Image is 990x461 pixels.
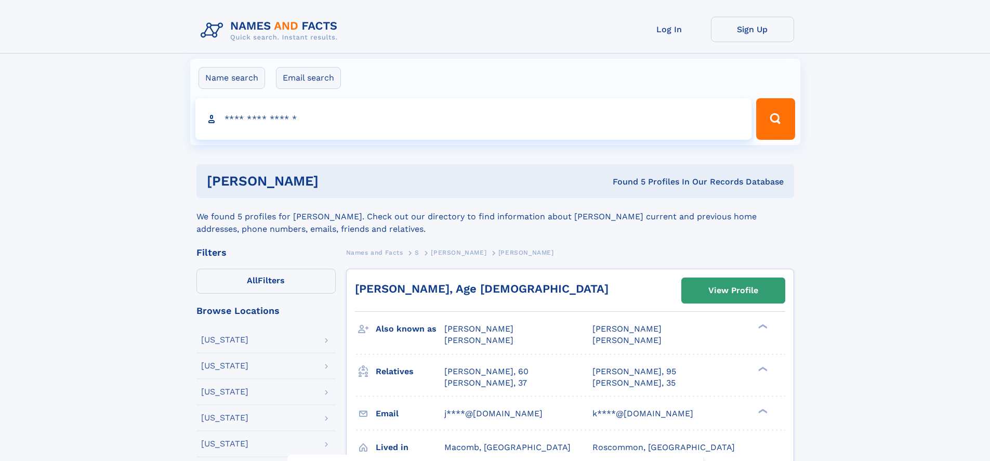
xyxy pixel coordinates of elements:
label: Filters [196,269,336,294]
div: ❯ [756,407,768,414]
div: We found 5 profiles for [PERSON_NAME]. Check out our directory to find information about [PERSON_... [196,198,794,235]
a: Log In [628,17,711,42]
div: [US_STATE] [201,440,248,448]
a: [PERSON_NAME], 35 [592,377,676,389]
div: View Profile [708,279,758,302]
div: Found 5 Profiles In Our Records Database [466,176,784,188]
span: [PERSON_NAME] [444,324,513,334]
span: [PERSON_NAME] [592,335,662,345]
a: [PERSON_NAME], 37 [444,377,527,389]
div: ❯ [756,323,768,330]
h3: Relatives [376,363,444,380]
label: Email search [276,67,341,89]
span: [PERSON_NAME] [592,324,662,334]
input: search input [195,98,752,140]
span: [PERSON_NAME] [444,335,513,345]
a: [PERSON_NAME] [431,246,486,259]
div: Filters [196,248,336,257]
h3: Email [376,405,444,423]
span: Macomb, [GEOGRAPHIC_DATA] [444,442,571,452]
div: [US_STATE] [201,414,248,422]
a: [PERSON_NAME], 60 [444,366,529,377]
a: View Profile [682,278,785,303]
a: [PERSON_NAME], Age [DEMOGRAPHIC_DATA] [355,282,609,295]
img: Logo Names and Facts [196,17,346,45]
h1: [PERSON_NAME] [207,175,466,188]
label: Name search [199,67,265,89]
span: [PERSON_NAME] [431,249,486,256]
span: [PERSON_NAME] [498,249,554,256]
div: [US_STATE] [201,336,248,344]
div: Browse Locations [196,306,336,315]
h3: Lived in [376,439,444,456]
div: ❯ [756,365,768,372]
a: [PERSON_NAME], 95 [592,366,676,377]
a: S [415,246,419,259]
a: Names and Facts [346,246,403,259]
span: Roscommon, [GEOGRAPHIC_DATA] [592,442,735,452]
span: All [247,275,258,285]
a: Sign Up [711,17,794,42]
div: [US_STATE] [201,388,248,396]
button: Search Button [756,98,795,140]
h3: Also known as [376,320,444,338]
span: S [415,249,419,256]
div: [US_STATE] [201,362,248,370]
